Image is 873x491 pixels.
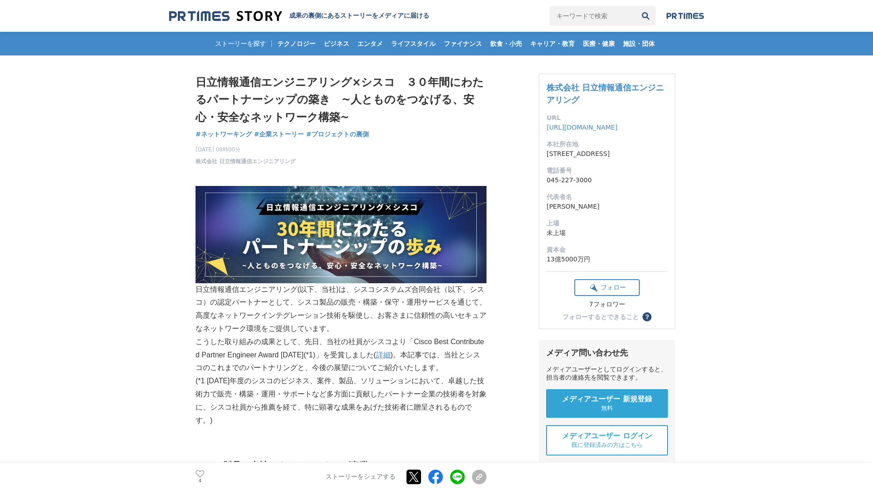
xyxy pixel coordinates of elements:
span: #企業ストーリー [254,130,304,138]
a: #プロジェクトの裏側 [306,130,369,139]
a: #ネットワーキング [196,130,252,139]
a: [URL][DOMAIN_NAME] [547,124,617,131]
h1: 日立情報通信エンジニアリング×シスコ ３０年間にわたるパートナーシップの築き ~人とものをつなげる、安心・安全なネットワーク構築~ [196,74,487,126]
span: [DATE] 08時00分 [196,145,296,154]
span: 医療・健康 [579,40,618,48]
a: 飲食・小売 [487,32,526,55]
p: ストーリーをシェアする [326,473,396,481]
span: ？ [644,314,650,320]
span: 施設・団体 [619,40,658,48]
a: #企業ストーリー [254,130,304,139]
dt: 上場 [547,219,667,228]
dd: [STREET_ADDRESS] [547,149,667,159]
a: エンタメ [354,32,386,55]
span: 無料 [601,404,613,412]
button: フォロー [574,279,640,296]
dt: URL [547,113,667,123]
span: ファイナンス [440,40,486,48]
button: ？ [642,312,652,321]
img: 成果の裏側にあるストーリーをメディアに届ける [169,10,282,22]
span: メディアユーザー 新規登録 [562,395,652,404]
a: 株式会社 日立情報通信エンジニアリング [196,157,296,165]
a: キャリア・教育 [527,32,578,55]
dt: 資本金 [547,245,667,255]
a: 株式会社 日立情報通信エンジニアリング [547,83,664,105]
span: テクノロジー [274,40,319,48]
dd: [PERSON_NAME] [547,202,667,211]
dd: 未上場 [547,228,667,238]
dt: 代表者名 [547,192,667,202]
span: 飲食・小売 [487,40,526,48]
span: ビジネス [320,40,353,48]
span: #プロジェクトの裏側 [306,130,369,138]
span: キャリア・教育 [527,40,578,48]
p: 4 [196,479,205,483]
a: ライフスタイル [387,32,439,55]
span: メディアユーザー ログイン [562,431,652,441]
img: thumbnail_291a6e60-8c83-11f0-9d6d-a329db0dd7a1.png [196,186,487,283]
div: 7フォロワー [574,301,640,309]
h2: 成果の裏側にあるストーリーをメディアに届ける [289,12,429,20]
dd: 13億5000万円 [547,255,667,264]
span: ライフスタイル [387,40,439,48]
a: 医療・健康 [579,32,618,55]
p: 日立情報通信エンジニアリング(以下、当社)は、シスコシステムズ合同会社（以下、シスコ）の認定パートナーとして、シスコ製品の販売・構築・保守・運用サービスを通じて、高度なネットワークインテグレーシ... [196,186,487,336]
div: メディアユーザーとしてログインすると、担当者の連絡先を閲覧できます。 [546,366,668,382]
dd: 045-227-3000 [547,175,667,185]
p: (*1 [DATE]年度のシスコのビジネス、案件、製品、ソリューションにおいて、卓越した技術力で販売・構築・運用・サポートなど多方面に貢献したパートナー企業の技術者を対象に、シスコ社員から推薦を... [196,375,487,427]
span: 既に登録済みの方はこちら [572,441,642,449]
button: 検索 [636,6,656,26]
a: ファイナンス [440,32,486,55]
a: 施設・団体 [619,32,658,55]
a: 詳細 [376,351,391,359]
dt: 電話番号 [547,166,667,175]
span: #ネットワーキング [196,130,252,138]
dt: 本社所在地 [547,140,667,149]
img: prtimes [667,12,704,20]
h2: シスコ製品と当社のネットワーキング事業 [196,458,487,473]
a: メディアユーザー 新規登録 無料 [546,389,668,418]
div: フォローするとできること [562,314,639,320]
a: ビジネス [320,32,353,55]
a: テクノロジー [274,32,319,55]
input: キーワードで検索 [550,6,636,26]
a: メディアユーザー ログイン 既に登録済みの方はこちら [546,425,668,456]
div: メディア問い合わせ先 [546,347,668,358]
span: エンタメ [354,40,386,48]
a: 成果の裏側にあるストーリーをメディアに届ける 成果の裏側にあるストーリーをメディアに届ける [169,10,429,22]
p: こうした取り組みの成果として、先日、当社の社員がシスコより「Cisco Best Contributed Partner Engineer Award [DATE](*1)」を受賞しました( )... [196,336,487,375]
